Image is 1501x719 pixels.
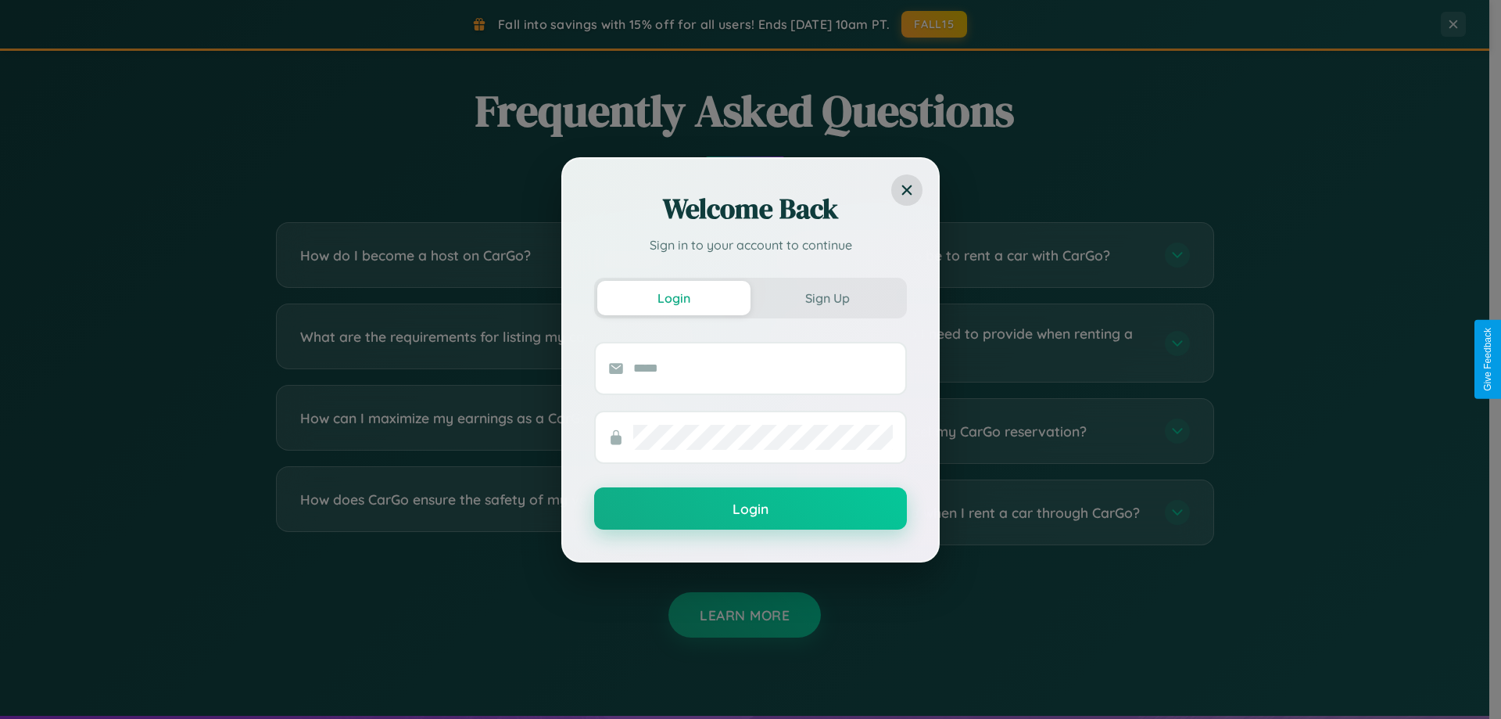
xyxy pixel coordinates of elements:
[594,235,907,254] p: Sign in to your account to continue
[1482,328,1493,391] div: Give Feedback
[597,281,750,315] button: Login
[594,190,907,228] h2: Welcome Back
[750,281,904,315] button: Sign Up
[594,487,907,530] button: Login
